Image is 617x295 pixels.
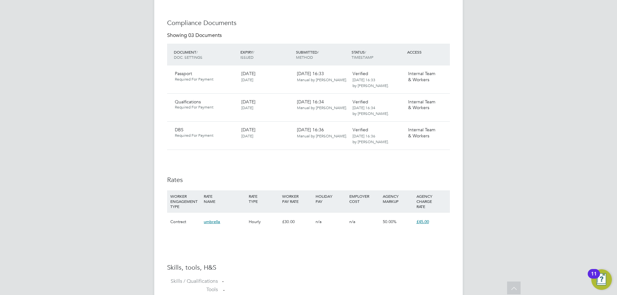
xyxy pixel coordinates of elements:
[172,46,239,63] div: DOCUMENT
[348,190,381,207] div: EMPLOYER COST
[241,105,253,110] span: [DATE]
[247,190,281,207] div: RATE TYPE
[202,190,247,207] div: RATE NAME
[175,99,201,105] span: Qualfications
[314,190,347,207] div: HOLIDAY PAY
[223,287,225,293] span: -
[169,213,202,231] div: Contract
[353,105,389,116] span: [DATE] 16:34 by [PERSON_NAME].
[297,133,347,138] span: Manual by [PERSON_NAME].
[281,190,314,207] div: WORKER PAY RATE
[383,219,397,224] span: 50.00%
[188,32,222,39] span: 03 Documents
[591,274,597,282] div: 11
[167,278,218,285] label: Skills / Qualifications
[175,133,236,138] span: Required For Payment
[316,219,322,224] span: n/a
[381,190,415,207] div: AGENCY MARKUP
[415,190,448,212] div: AGENCY CHARGE RATE
[297,77,347,82] span: Manual by [PERSON_NAME].
[317,49,319,55] span: /
[167,19,450,27] h3: Compliance Documents
[353,99,368,105] span: Verified
[175,105,236,110] span: Required For Payment
[204,219,220,224] span: umbrella
[167,263,450,272] h3: Skills, tools, H&S
[167,176,450,184] h3: Rates
[297,71,347,82] span: [DATE] 16:33
[175,77,236,82] span: Required For Payment
[408,127,435,138] span: Internal Team & Workers
[365,49,366,55] span: /
[353,133,389,144] span: [DATE] 16:36 by [PERSON_NAME].
[281,213,314,231] div: £30.00
[174,55,202,60] span: DOC. SETTINGS
[222,278,450,285] div: -
[175,71,192,76] span: Passport
[294,46,350,63] div: SUBMITTED
[241,127,255,133] span: [DATE]
[297,127,347,138] span: [DATE] 16:36
[349,219,355,224] span: n/a
[239,46,294,63] div: EXPIRY
[296,55,313,60] span: METHOD
[408,99,435,110] span: Internal Team & Workers
[353,127,368,133] span: Verified
[167,286,218,293] label: Tools
[169,190,202,212] div: WORKER ENGAGEMENT TYPE
[352,55,373,60] span: TIMESTAMP
[591,269,612,290] button: Open Resource Center, 11 new notifications
[175,127,183,133] span: DBS
[353,77,389,88] span: [DATE] 16:33 by [PERSON_NAME].
[406,46,450,58] div: ACCESS
[240,55,254,60] span: ISSUED
[253,49,254,55] span: /
[297,99,347,110] span: [DATE] 16:34
[247,213,281,231] div: Hourly
[408,71,435,82] span: Internal Team & Workers
[241,133,253,138] span: [DATE]
[416,219,429,224] span: £45.00
[241,71,255,76] span: [DATE]
[241,77,253,82] span: [DATE]
[353,71,368,76] span: Verified
[196,49,198,55] span: /
[167,32,223,39] div: Showing
[350,46,406,63] div: STATUS
[241,99,255,105] span: [DATE]
[297,105,347,110] span: Manual by [PERSON_NAME].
